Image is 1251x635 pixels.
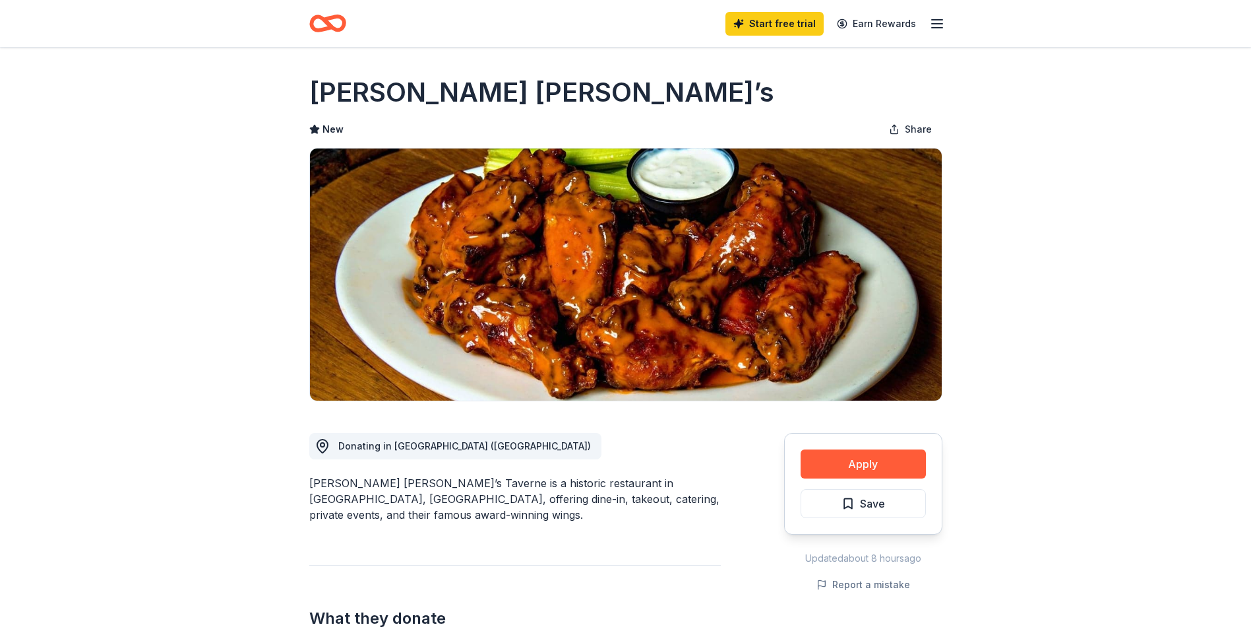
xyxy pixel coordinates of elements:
[829,12,924,36] a: Earn Rewards
[860,495,885,512] span: Save
[309,74,774,111] h1: [PERSON_NAME] [PERSON_NAME]’s
[322,121,344,137] span: New
[816,577,910,593] button: Report a mistake
[310,149,942,401] img: Image for J. Timothy’s
[878,116,942,143] button: Share
[309,475,721,523] div: [PERSON_NAME] [PERSON_NAME]’s Taverne is a historic restaurant in [GEOGRAPHIC_DATA], [GEOGRAPHIC_...
[801,489,926,518] button: Save
[905,121,932,137] span: Share
[725,12,824,36] a: Start free trial
[338,440,591,451] span: Donating in [GEOGRAPHIC_DATA] ([GEOGRAPHIC_DATA])
[309,608,721,629] h2: What they donate
[309,8,346,39] a: Home
[784,551,942,566] div: Updated about 8 hours ago
[801,450,926,479] button: Apply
